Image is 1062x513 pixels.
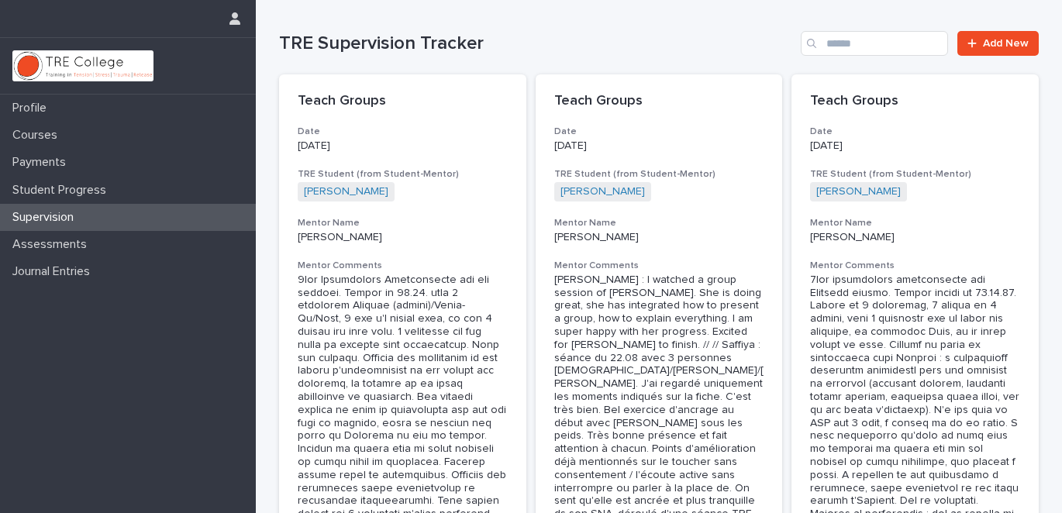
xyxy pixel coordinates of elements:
a: Add New [957,31,1039,56]
input: Search [801,31,948,56]
a: [PERSON_NAME] [816,185,901,198]
h3: Mentor Comments [810,260,1020,272]
p: [DATE] [810,139,1020,153]
h3: Mentor Comments [554,260,764,272]
p: Teach Groups [298,93,508,110]
a: [PERSON_NAME] [304,185,388,198]
p: [PERSON_NAME] [810,231,1020,244]
h3: Date [810,126,1020,138]
p: [DATE] [554,139,764,153]
p: Assessments [6,237,99,252]
img: L01RLPSrRaOWR30Oqb5K [12,50,153,81]
p: [PERSON_NAME] [554,231,764,244]
p: Payments [6,155,78,170]
h3: Mentor Comments [298,260,508,272]
h3: TRE Student (from Student-Mentor) [298,168,508,181]
p: Supervision [6,210,86,225]
h3: TRE Student (from Student-Mentor) [810,168,1020,181]
p: Teach Groups [810,93,1020,110]
p: Student Progress [6,183,119,198]
h3: TRE Student (from Student-Mentor) [554,168,764,181]
p: Journal Entries [6,264,102,279]
p: [PERSON_NAME] [298,231,508,244]
p: Courses [6,128,70,143]
h3: Mentor Name [554,217,764,229]
p: [DATE] [298,139,508,153]
a: [PERSON_NAME] [560,185,645,198]
p: Teach Groups [554,93,764,110]
h3: Mentor Name [810,217,1020,229]
h3: Mentor Name [298,217,508,229]
span: Add New [983,38,1029,49]
h1: TRE Supervision Tracker [279,33,795,55]
h3: Date [554,126,764,138]
p: Profile [6,101,59,115]
h3: Date [298,126,508,138]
